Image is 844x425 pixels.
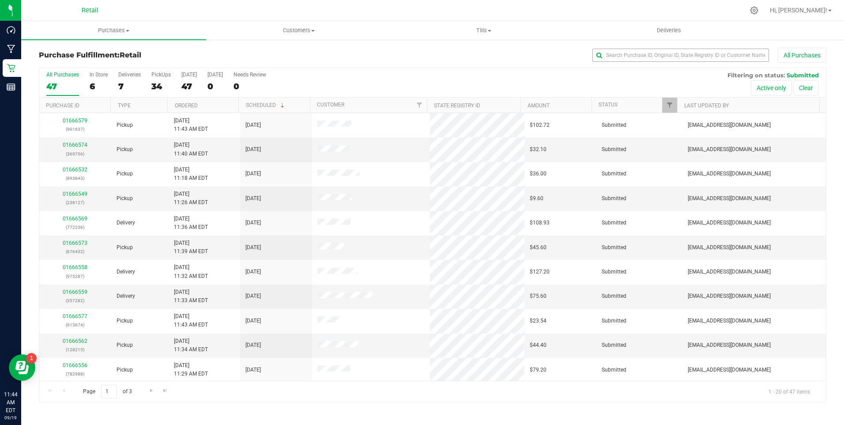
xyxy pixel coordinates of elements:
span: $32.10 [530,145,546,154]
span: Submitted [602,341,626,349]
span: [DATE] 11:40 AM EDT [174,141,208,158]
span: $75.60 [530,292,546,300]
a: Go to the last page [159,385,172,397]
span: [DATE] 11:29 AM EDT [174,361,208,378]
p: (369756) [45,150,106,158]
inline-svg: Manufacturing [7,45,15,53]
span: $36.00 [530,170,546,178]
span: [EMAIL_ADDRESS][DOMAIN_NAME] [688,292,771,300]
a: 01666577 [63,313,87,319]
span: [EMAIL_ADDRESS][DOMAIN_NAME] [688,170,771,178]
a: Type [118,102,131,109]
p: (238127) [45,198,106,207]
div: Deliveries [118,72,141,78]
p: (676432) [45,247,106,256]
span: [EMAIL_ADDRESS][DOMAIN_NAME] [688,219,771,227]
span: [EMAIL_ADDRESS][DOMAIN_NAME] [688,243,771,252]
span: Delivery [117,292,135,300]
a: Purchase ID [46,102,79,109]
div: 7 [118,81,141,91]
p: (357282) [45,296,106,305]
span: Pickup [117,170,133,178]
span: Submitted [602,243,626,252]
inline-svg: Dashboard [7,26,15,34]
span: [DATE] 11:34 AM EDT [174,337,208,354]
a: 01666559 [63,289,87,295]
a: 01666569 [63,216,87,222]
inline-svg: Retail [7,64,15,72]
span: Page of 3 [75,385,139,398]
span: [DATE] 11:26 AM EDT [174,190,208,207]
a: Last Updated By [684,102,729,109]
a: 01666574 [63,142,87,148]
div: 0 [234,81,266,91]
span: Submitted [602,317,626,325]
div: 34 [151,81,171,91]
span: Submitted [602,170,626,178]
a: Scheduled [246,102,286,108]
span: Submitted [602,366,626,374]
iframe: Resource center unread badge [26,353,37,364]
span: Pickup [117,145,133,154]
p: (128215) [45,345,106,354]
span: Delivery [117,268,135,276]
span: $127.20 [530,268,550,276]
a: 01666532 [63,167,87,173]
span: [DATE] [245,366,261,374]
span: [DATE] [245,145,261,154]
p: 11:44 AM EDT [4,391,17,414]
a: Tills [392,21,576,40]
span: Pickup [117,341,133,349]
span: $45.60 [530,243,546,252]
a: Deliveries [576,21,761,40]
span: Submitted [787,72,819,79]
a: 01666562 [63,338,87,344]
span: $79.20 [530,366,546,374]
p: (782988) [45,370,106,378]
input: 1 [101,385,117,398]
span: Retail [120,51,141,59]
p: (913674) [45,321,106,329]
a: Customers [206,21,391,40]
span: [DATE] [245,170,261,178]
span: [EMAIL_ADDRESS][DOMAIN_NAME] [688,194,771,203]
span: Pickup [117,366,133,374]
span: Delivery [117,219,135,227]
h3: Purchase Fulfillment: [39,51,301,59]
span: [DATE] 11:33 AM EDT [174,288,208,305]
p: (893843) [45,174,106,182]
span: [DATE] [245,243,261,252]
span: [DATE] 11:36 AM EDT [174,215,208,231]
a: 01666558 [63,264,87,270]
inline-svg: Reports [7,83,15,91]
span: Hi, [PERSON_NAME]! [770,7,827,14]
a: Customer [317,102,344,108]
div: 6 [90,81,108,91]
span: [DATE] 11:32 AM EDT [174,263,208,280]
a: Ordered [175,102,198,109]
span: [DATE] [245,219,261,227]
span: Submitted [602,121,626,129]
div: 47 [181,81,197,91]
p: (772236) [45,223,106,231]
span: Pickup [117,194,133,203]
span: Submitted [602,145,626,154]
div: Needs Review [234,72,266,78]
div: [DATE] [181,72,197,78]
button: Clear [793,80,819,95]
span: [DATE] [245,268,261,276]
span: Filtering on status: [727,72,785,79]
span: [DATE] [245,317,261,325]
a: 01666579 [63,118,87,124]
span: $44.40 [530,341,546,349]
span: [DATE] [245,292,261,300]
span: [DATE] [245,341,261,349]
span: $102.72 [530,121,550,129]
span: Customers [207,27,391,34]
span: Pickup [117,243,133,252]
span: Submitted [602,219,626,227]
span: Pickup [117,317,133,325]
span: $23.54 [530,317,546,325]
button: All Purchases [778,48,826,63]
